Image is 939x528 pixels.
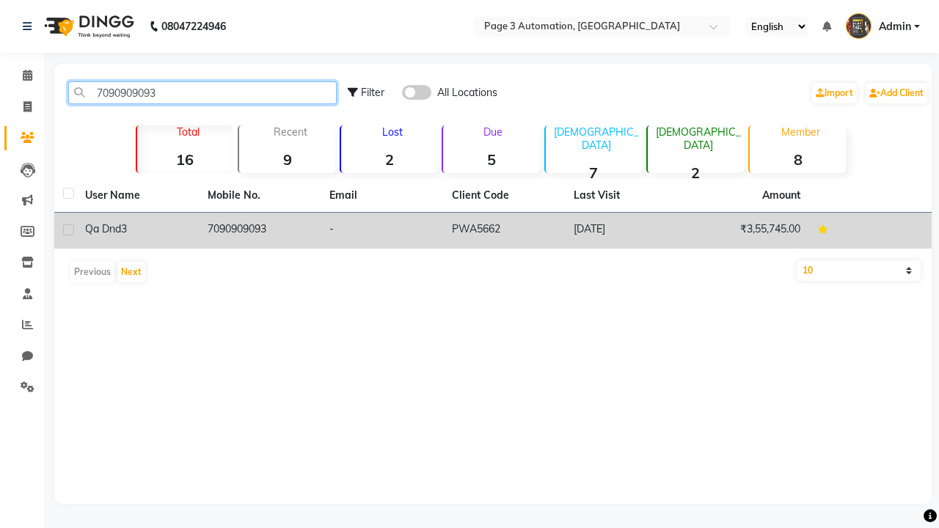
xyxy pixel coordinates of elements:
[361,86,384,99] span: Filter
[68,81,337,104] input: Search by Name/Mobile/Email/Code
[347,125,437,139] p: Lost
[341,150,437,169] strong: 2
[552,125,642,152] p: [DEMOGRAPHIC_DATA]
[654,125,744,152] p: [DEMOGRAPHIC_DATA]
[812,83,857,103] a: Import
[687,213,810,249] td: ₹3,55,745.00
[546,164,642,182] strong: 7
[37,6,138,47] img: logo
[443,213,566,249] td: PWA5662
[76,179,199,213] th: User Name
[199,179,321,213] th: Mobile No.
[879,19,911,34] span: Admin
[846,13,872,39] img: Admin
[85,222,127,235] span: Qa Dnd3
[143,125,233,139] p: Total
[756,125,846,139] p: Member
[753,179,809,212] th: Amount
[565,179,687,213] th: Last Visit
[750,150,846,169] strong: 8
[866,83,927,103] a: Add Client
[446,125,539,139] p: Due
[443,150,539,169] strong: 5
[239,150,335,169] strong: 9
[117,262,145,282] button: Next
[137,150,233,169] strong: 16
[199,213,321,249] td: 7090909093
[437,85,497,100] span: All Locations
[648,164,744,182] strong: 2
[443,179,566,213] th: Client Code
[565,213,687,249] td: [DATE]
[321,179,443,213] th: Email
[161,6,226,47] b: 08047224946
[245,125,335,139] p: Recent
[321,213,443,249] td: -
